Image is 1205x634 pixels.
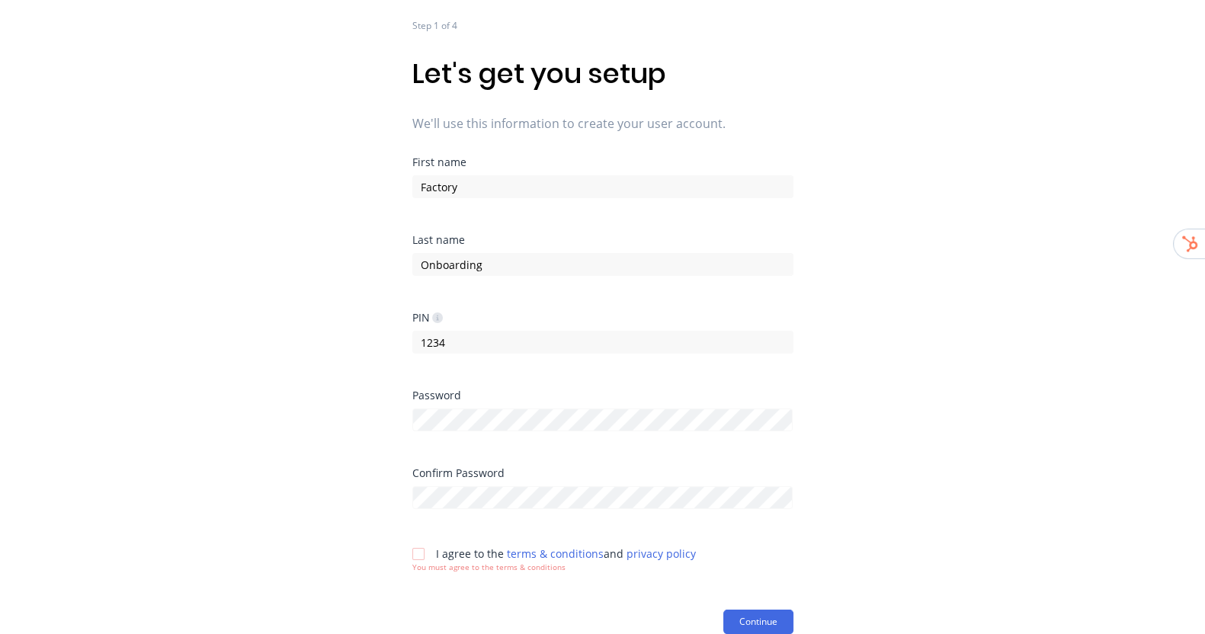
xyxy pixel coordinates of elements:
div: Confirm Password [412,468,793,479]
a: privacy policy [627,546,696,561]
div: Last name [412,235,793,245]
div: You must agree to the terms & conditions [412,562,696,573]
div: Password [412,390,793,401]
span: Step 1 of 4 [412,19,457,32]
button: Continue [723,610,793,634]
a: terms & conditions [507,546,604,561]
span: I agree to the and [436,546,696,561]
h1: Let's get you setup [412,57,793,90]
span: We'll use this information to create your user account. [412,114,793,133]
div: PIN [412,310,443,325]
div: First name [412,157,793,168]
